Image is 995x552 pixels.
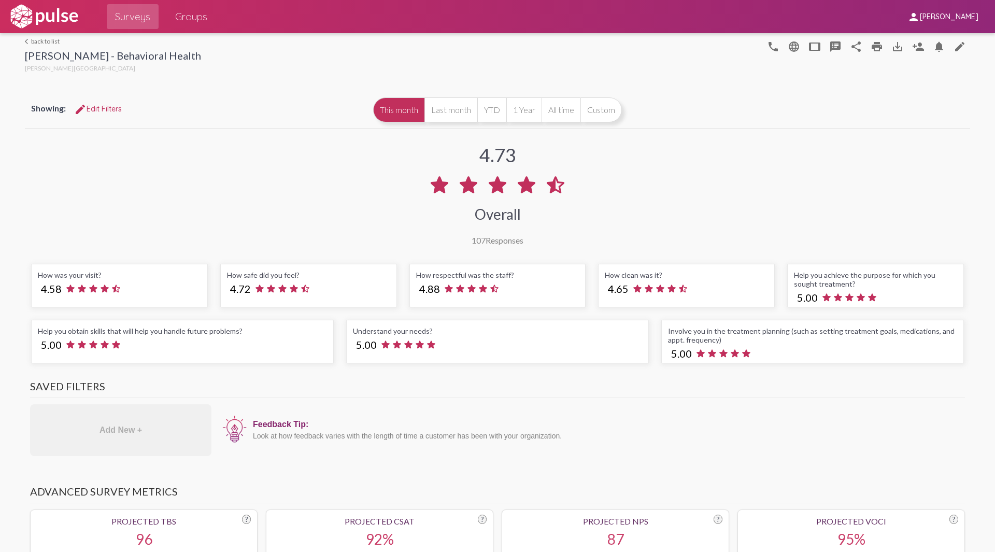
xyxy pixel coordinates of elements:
[788,40,800,53] mat-icon: language
[373,97,424,122] button: This month
[253,420,960,429] div: Feedback Tip:
[508,516,722,526] div: Projected NPS
[242,515,251,524] div: ?
[66,100,130,118] button: Edit FiltersEdit Filters
[506,97,542,122] button: 1 Year
[38,327,327,335] div: Help you obtain skills that will help you handle future problems?
[30,404,211,456] div: Add New +
[273,530,487,548] div: 92%
[767,40,779,53] mat-icon: language
[891,40,904,53] mat-icon: Download
[797,291,818,304] span: 5.00
[424,97,477,122] button: Last month
[608,282,629,295] span: 4.65
[74,103,87,116] mat-icon: Edit Filters
[353,327,642,335] div: Understand your needs?
[25,38,31,45] mat-icon: arrow_back_ios
[230,282,251,295] span: 4.72
[912,40,925,53] mat-icon: Person
[846,36,866,56] button: Share
[356,338,377,351] span: 5.00
[808,40,821,53] mat-icon: tablet
[416,271,579,279] div: How respectful was the staff?
[949,515,958,524] div: ?
[508,530,722,548] div: 87
[671,347,692,360] span: 5.00
[115,7,150,26] span: Surveys
[175,7,207,26] span: Groups
[605,271,768,279] div: How clean was it?
[167,4,216,29] a: Groups
[933,40,945,53] mat-icon: Bell
[31,103,66,113] span: Showing:
[479,144,516,166] div: 4.73
[41,338,62,351] span: 5.00
[794,271,957,288] div: Help you achieve the purpose for which you sought treatment?
[744,530,958,548] div: 95%
[907,11,920,23] mat-icon: person
[763,36,784,56] button: language
[871,40,883,53] mat-icon: print
[273,516,487,526] div: Projected CSAT
[41,282,62,295] span: 4.58
[419,282,440,295] span: 4.88
[8,4,80,30] img: white-logo.svg
[222,415,248,444] img: icon12.png
[580,97,622,122] button: Custom
[949,36,970,56] a: edit
[829,40,842,53] mat-icon: speaker_notes
[668,327,957,344] div: Involve you in the treatment planning (such as setting treatment goals, medications, and appt. fr...
[899,7,987,26] button: [PERSON_NAME]
[38,271,201,279] div: How was your visit?
[542,97,580,122] button: All time
[25,64,135,72] span: [PERSON_NAME][GEOGRAPHIC_DATA]
[784,36,804,56] button: language
[744,516,958,526] div: Projected VoCI
[37,516,251,526] div: Projected TBS
[30,380,965,398] h3: Saved Filters
[253,432,960,440] div: Look at how feedback varies with the length of time a customer has been with your organization.
[475,205,521,223] div: Overall
[227,271,390,279] div: How safe did you feel?
[472,235,523,245] div: Responses
[472,235,486,245] span: 107
[37,530,251,548] div: 96
[866,36,887,56] a: print
[478,515,487,524] div: ?
[30,485,965,503] h3: Advanced Survey Metrics
[954,40,966,53] mat-icon: edit
[929,36,949,56] button: Bell
[920,12,978,22] span: [PERSON_NAME]
[107,4,159,29] a: Surveys
[74,104,122,114] span: Edit Filters
[887,36,908,56] button: Download
[825,36,846,56] button: speaker_notes
[714,515,722,524] div: ?
[25,37,201,45] a: back to list
[477,97,506,122] button: YTD
[908,36,929,56] button: Person
[850,40,862,53] mat-icon: Share
[25,49,201,64] div: [PERSON_NAME] - Behavioral Health
[804,36,825,56] button: tablet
